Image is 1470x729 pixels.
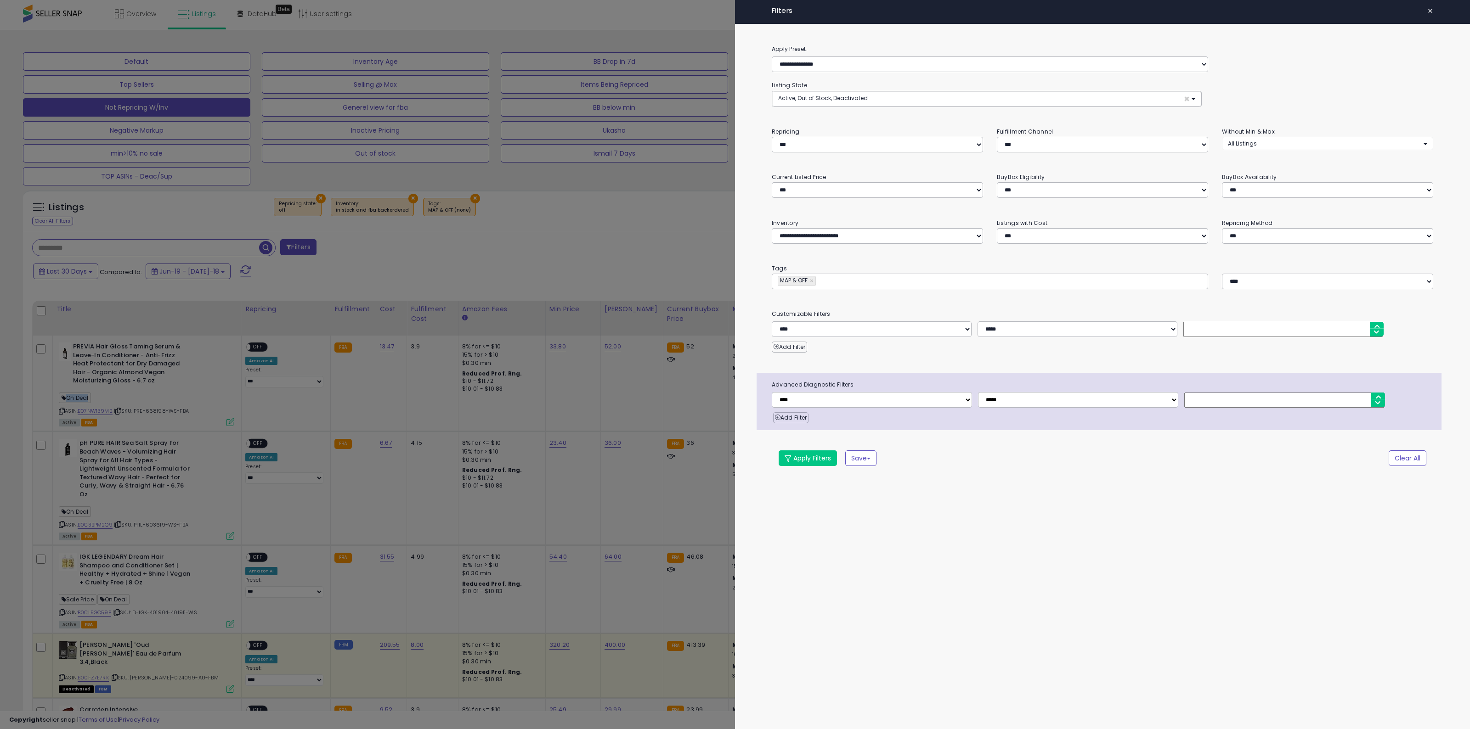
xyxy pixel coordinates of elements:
small: BuyBox Eligibility [997,173,1045,181]
small: Listings with Cost [997,219,1047,227]
h4: Filters [772,7,1433,15]
small: BuyBox Availability [1222,173,1277,181]
small: Customizable Filters [765,309,1440,319]
small: Tags [765,264,1440,274]
span: × [1184,94,1190,104]
small: Listing State [772,81,807,89]
small: Repricing Method [1222,219,1273,227]
button: Add Filter [773,412,808,423]
span: Advanced Diagnostic Filters [765,380,1442,390]
button: Save [845,450,876,466]
button: All Listings [1222,137,1433,150]
small: Inventory [772,219,798,227]
button: Clear All [1389,450,1426,466]
button: Active, Out of Stock, Deactivated × [772,91,1201,107]
a: × [810,276,815,286]
small: Repricing [772,128,799,135]
span: MAP & OFF [778,276,808,284]
button: Add Filter [772,342,807,353]
span: Active, Out of Stock, Deactivated [778,94,868,102]
small: Fulfillment Channel [997,128,1053,135]
button: Apply Filters [779,450,837,466]
span: All Listings [1228,140,1257,147]
small: Current Listed Price [772,173,826,181]
button: × [1424,5,1437,17]
span: × [1427,5,1433,17]
small: Without Min & Max [1222,128,1275,135]
label: Apply Preset: [765,44,1440,54]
